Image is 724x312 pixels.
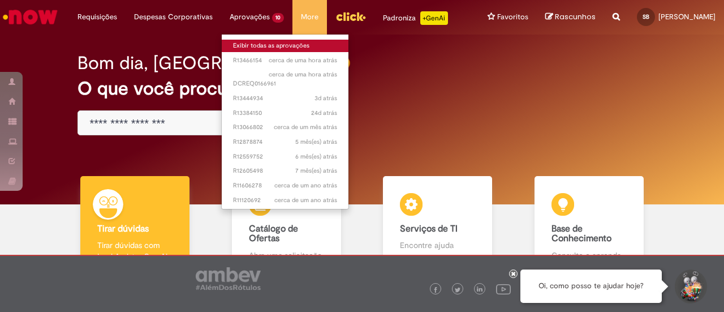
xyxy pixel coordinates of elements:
[400,223,458,234] b: Serviços de TI
[233,123,337,132] span: R13066802
[222,165,348,177] a: Aberto R12605498 :
[272,13,284,23] span: 10
[222,136,348,148] a: Aberto R12878874 :
[643,13,649,20] span: SB
[274,181,337,190] span: cerca de um ano atrás
[230,11,270,23] span: Aprovações
[222,194,348,207] a: Aberto R11120692 :
[311,109,337,117] time: 08/08/2025 15:58:46
[295,152,337,161] time: 24/02/2025 09:19:29
[545,12,596,23] a: Rascunhos
[222,40,348,52] a: Exibir todas as aprovações
[134,11,213,23] span: Despesas Corporativas
[249,250,324,261] p: Abra uma solicitação
[77,53,334,73] h2: Bom dia, [GEOGRAPHIC_DATA]
[233,196,337,205] span: R11120692
[311,109,337,117] span: 24d atrás
[222,121,348,134] a: Aberto R13066802 :
[295,166,337,175] time: 04/02/2025 22:10:00
[295,138,337,146] span: 5 mês(es) atrás
[383,11,448,25] div: Padroniza
[222,107,348,119] a: Aberto R13384150 :
[520,270,662,303] div: Oi, como posso te ajudar hoje?
[455,287,460,293] img: logo_footer_twitter.png
[249,223,298,245] b: Catálogo de Ofertas
[233,138,337,147] span: R12878874
[496,281,511,296] img: logo_footer_youtube.png
[196,267,261,290] img: logo_footer_ambev_rotulo_gray.png
[274,181,337,190] time: 10/06/2024 14:33:31
[222,54,348,67] a: Aberto R13466154 :
[335,8,366,25] img: click_logo_yellow_360x200.png
[77,79,646,99] h2: O que você procura hoje?
[295,166,337,175] span: 7 mês(es) atrás
[295,138,337,146] time: 04/04/2025 10:01:32
[233,56,337,65] span: R13466154
[274,196,337,204] span: cerca de um ano atrás
[362,176,514,274] a: Serviços de TI Encontre ajuda
[314,94,337,102] span: 3d atrás
[269,56,337,65] span: cerca de uma hora atrás
[314,94,337,102] time: 29/08/2025 20:07:45
[222,151,348,163] a: Aberto R12559752 :
[400,240,475,251] p: Encontre ajuda
[222,179,348,192] a: Aberto R11606278 :
[1,6,59,28] img: ServiceNow
[233,70,337,88] span: DCREQ0166961
[673,270,707,304] button: Iniciar Conversa de Suporte
[269,70,337,79] time: 01/09/2025 07:41:23
[59,176,211,274] a: Tirar dúvidas Tirar dúvidas com Lupi Assist e Gen Ai
[551,223,611,245] b: Base de Conhecimento
[269,70,337,79] span: cerca de uma hora atrás
[551,250,627,261] p: Consulte e aprenda
[658,12,716,22] span: [PERSON_NAME]
[97,223,149,234] b: Tirar dúvidas
[295,152,337,161] span: 6 mês(es) atrás
[555,11,596,22] span: Rascunhos
[514,176,665,274] a: Base de Conhecimento Consulte e aprenda
[233,166,337,176] span: R12605498
[420,11,448,25] p: +GenAi
[97,240,173,262] p: Tirar dúvidas com Lupi Assist e Gen Ai
[233,181,337,190] span: R11606278
[269,56,337,65] time: 01/09/2025 07:46:12
[274,123,337,131] time: 31/07/2025 11:17:50
[233,152,337,161] span: R12559752
[274,196,337,204] time: 08/03/2024 09:13:11
[222,69,348,89] a: Aberto DCREQ0166961 :
[211,176,363,274] a: Catálogo de Ofertas Abra uma solicitação
[77,11,117,23] span: Requisições
[233,109,337,118] span: R13384150
[433,287,438,293] img: logo_footer_facebook.png
[221,34,349,210] ul: Aprovações
[301,11,318,23] span: More
[497,11,528,23] span: Favoritos
[233,94,337,103] span: R13444934
[222,92,348,105] a: Aberto R13444934 :
[274,123,337,131] span: cerca de um mês atrás
[477,287,482,293] img: logo_footer_linkedin.png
